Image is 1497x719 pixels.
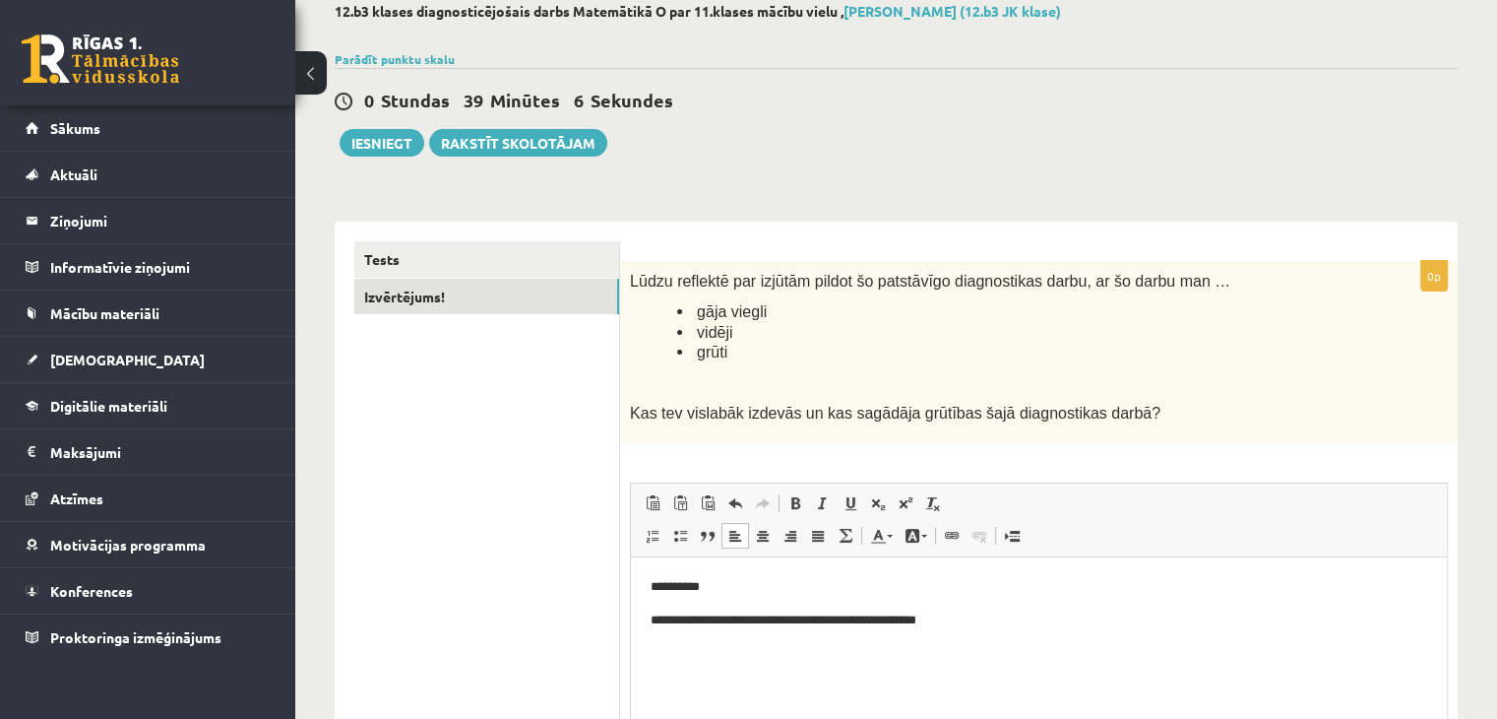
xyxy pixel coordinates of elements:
span: gāja viegli [697,303,767,320]
legend: Ziņojumi [50,198,271,243]
a: Tests [354,241,619,278]
a: Sākums [26,105,271,151]
a: Math [832,523,859,549]
a: [DEMOGRAPHIC_DATA] [26,337,271,382]
a: Rakstīt skolotājam [429,129,607,157]
span: Atzīmes [50,490,103,507]
a: Proktoringa izmēģinājums [26,615,271,660]
h2: 12.b3 klases diagnosticējošais darbs Matemātikā O par 11.klases mācību vielu , [335,3,1458,20]
span: Aktuāli [50,165,97,183]
span: vidēji [697,324,732,341]
span: Proktoringa izmēģinājums [50,628,221,646]
a: Maksājumi [26,429,271,475]
a: Unlink [966,523,993,549]
a: Block Quote [694,523,721,549]
span: Kas tev vislabāk izdevās un kas sagādāja grūtības šajā diagnostikas darbā? [630,405,1160,422]
span: Digitālie materiāli [50,397,167,415]
a: Undo (Ctrl+Z) [721,490,749,516]
a: Italic (Ctrl+I) [809,490,837,516]
span: Stundas [381,89,450,111]
a: Aktuāli [26,152,271,197]
a: Mācību materiāli [26,291,271,336]
a: [PERSON_NAME] (12.b3 JK klase) [843,2,1061,20]
legend: Informatīvie ziņojumi [50,244,271,290]
a: Izvērtējums! [354,279,619,315]
a: Konferences [26,568,271,614]
a: Digitālie materiāli [26,383,271,428]
span: Konferences [50,582,133,600]
span: Sekundes [591,89,673,111]
a: Informatīvie ziņojumi [26,244,271,290]
a: Parādīt punktu skalu [335,51,455,67]
span: Sākums [50,119,100,137]
a: Insert/Remove Bulleted List [666,523,694,549]
span: 0 [364,89,374,111]
span: [DEMOGRAPHIC_DATA] [50,351,205,368]
p: 0p [1420,260,1448,292]
span: 39 [464,89,483,111]
a: Redo (Ctrl+Y) [749,490,777,516]
span: 6 [574,89,584,111]
button: Iesniegt [340,129,424,157]
a: Ziņojumi [26,198,271,243]
span: Lūdzu reflektē par izjūtām pildot šo patstāvīgo diagnostikas darbu, ar šo darbu man … [630,273,1230,290]
a: Remove Format [919,490,947,516]
a: Centre [749,523,777,549]
a: Atzīmes [26,476,271,521]
span: grūti [697,344,727,360]
a: Background Colour [899,523,933,549]
a: Justify [804,523,832,549]
a: Text Colour [864,523,899,549]
a: Insert Page Break for Printing [998,523,1026,549]
a: Paste as plain text (Ctrl+Shift+V) [666,490,694,516]
a: Motivācijas programma [26,522,271,567]
a: Bold (Ctrl+B) [781,490,809,516]
a: Insert/Remove Numbered List [639,523,666,549]
span: Mācību materiāli [50,304,159,322]
a: Link (Ctrl+K) [938,523,966,549]
a: Subscript [864,490,892,516]
legend: Maksājumi [50,429,271,475]
span: Minūtes [490,89,560,111]
a: Superscript [892,490,919,516]
a: Underline (Ctrl+U) [837,490,864,516]
a: Rīgas 1. Tālmācības vidusskola [22,34,179,84]
a: Align Left [721,523,749,549]
a: Align Right [777,523,804,549]
span: Motivācijas programma [50,536,206,554]
a: Paste (Ctrl+V) [639,490,666,516]
a: Paste from Word [694,490,721,516]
